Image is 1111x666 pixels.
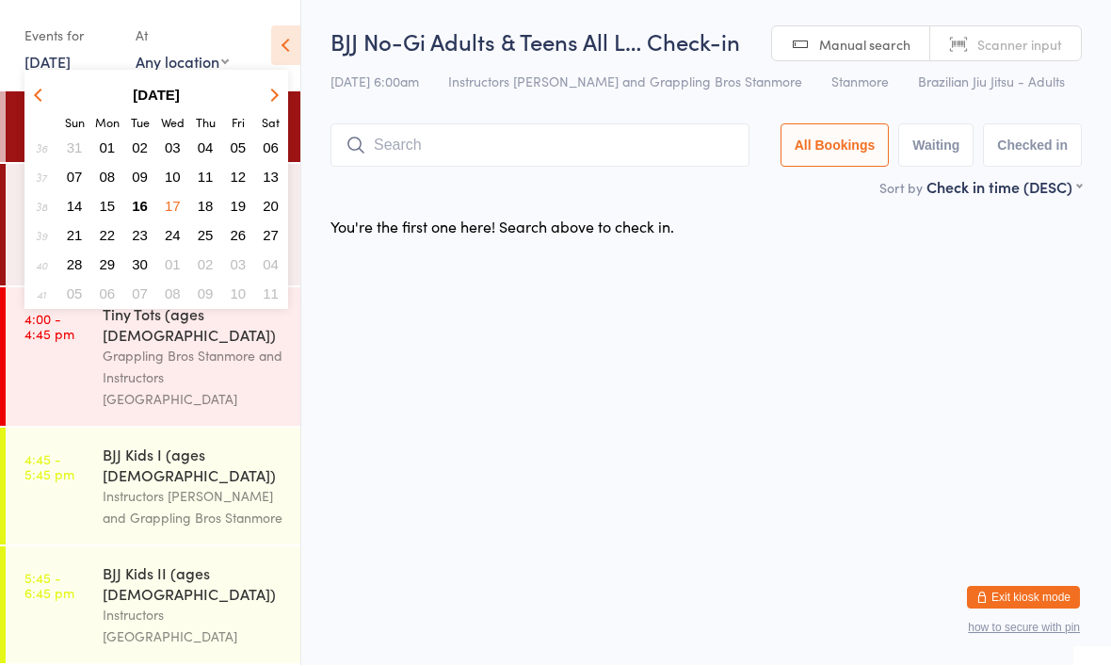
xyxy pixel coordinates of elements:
div: Grappling Bros Stanmore and Instructors [GEOGRAPHIC_DATA] [103,346,284,411]
button: 11 [191,165,220,190]
span: 07 [132,286,148,302]
div: Instructors [PERSON_NAME] and Grappling Bros Stanmore [103,486,284,529]
button: 31 [60,136,89,161]
em: 41 [37,287,46,302]
span: 09 [132,170,148,186]
span: [DATE] 6:00am [330,73,419,91]
span: 09 [198,286,214,302]
div: BJJ Kids I (ages [DEMOGRAPHIC_DATA]) [103,445,284,486]
span: 13 [263,170,279,186]
span: 02 [198,257,214,273]
button: 03 [224,252,253,278]
span: 03 [231,257,247,273]
button: 07 [125,282,154,307]
button: 12 [224,165,253,190]
button: 06 [256,136,285,161]
button: 16 [125,194,154,219]
span: 10 [165,170,181,186]
button: 05 [60,282,89,307]
button: 10 [224,282,253,307]
button: 26 [224,223,253,249]
span: 17 [165,199,181,215]
span: Scanner input [977,36,1062,55]
div: Check in time (DESC) [926,177,1082,198]
button: 15 [93,194,122,219]
div: Any location [136,52,229,73]
span: 27 [263,228,279,244]
span: 03 [165,140,181,156]
div: You're the first one here! Search above to check in. [330,217,674,237]
small: Thursday [196,115,216,131]
button: Waiting [898,124,974,168]
span: Instructors [PERSON_NAME] and Grappling Bros Stanmore [448,73,802,91]
div: At [136,21,229,52]
button: 02 [125,136,154,161]
span: Stanmore [831,73,889,91]
button: 17 [158,194,187,219]
span: 30 [132,257,148,273]
button: 10 [158,165,187,190]
span: 26 [231,228,247,244]
button: 19 [224,194,253,219]
small: Monday [95,115,120,131]
span: 06 [100,286,116,302]
button: 04 [256,252,285,278]
button: 20 [256,194,285,219]
time: 5:45 - 6:45 pm [24,571,74,601]
a: 5:45 -6:45 pmBJJ Kids II (ages [DEMOGRAPHIC_DATA])Instructors [GEOGRAPHIC_DATA] [6,547,300,664]
span: 11 [263,286,279,302]
button: Exit kiosk mode [967,587,1080,609]
span: 08 [165,286,181,302]
span: 21 [67,228,83,244]
button: 18 [191,194,220,219]
button: 01 [93,136,122,161]
em: 36 [36,141,47,156]
button: 13 [256,165,285,190]
div: BJJ Kids II (ages [DEMOGRAPHIC_DATA]) [103,563,284,605]
button: 08 [93,165,122,190]
a: 4:00 -4:45 pmTiny Tots (ages [DEMOGRAPHIC_DATA])Grappling Bros Stanmore and Instructors [GEOGRAPH... [6,288,300,427]
button: 05 [224,136,253,161]
time: 4:45 - 5:45 pm [24,452,74,482]
span: Manual search [819,36,910,55]
button: 21 [60,223,89,249]
span: 07 [67,170,83,186]
span: 20 [263,199,279,215]
button: 27 [256,223,285,249]
em: 38 [36,200,47,215]
span: 01 [165,257,181,273]
div: Events for [24,21,117,52]
button: 23 [125,223,154,249]
span: 18 [198,199,214,215]
span: 15 [100,199,116,215]
button: 02 [191,252,220,278]
em: 40 [36,258,47,273]
button: 09 [125,165,154,190]
a: [DATE] [24,52,71,73]
a: 6:00 -7:00 amBJJ No-Gi Adults & Teens All Levels (ages [DEMOGRAPHIC_DATA]+)Instructors [PERSON_NA... [6,41,300,163]
span: 02 [132,140,148,156]
input: Search [330,124,749,168]
button: 01 [158,252,187,278]
small: Sunday [65,115,85,131]
span: 29 [100,257,116,273]
button: 04 [191,136,220,161]
button: 25 [191,223,220,249]
div: Instructors [GEOGRAPHIC_DATA] [103,605,284,648]
small: Tuesday [131,115,150,131]
em: 37 [36,171,47,186]
span: 11 [198,170,214,186]
time: 4:00 - 4:45 pm [24,312,74,342]
span: 23 [132,228,148,244]
button: 28 [60,252,89,278]
small: Saturday [262,115,280,131]
span: 14 [67,199,83,215]
div: Tiny Tots (ages [DEMOGRAPHIC_DATA]) [103,304,284,346]
button: 08 [158,282,187,307]
button: 11 [256,282,285,307]
span: 05 [231,140,247,156]
a: 12:00 -1:00 pmBJJ No-Gi Adults & Teens All Levels (ages [DEMOGRAPHIC_DATA]+)Instructors [PERSON_N... [6,165,300,286]
button: Checked in [983,124,1082,168]
button: 22 [93,223,122,249]
span: 28 [67,257,83,273]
